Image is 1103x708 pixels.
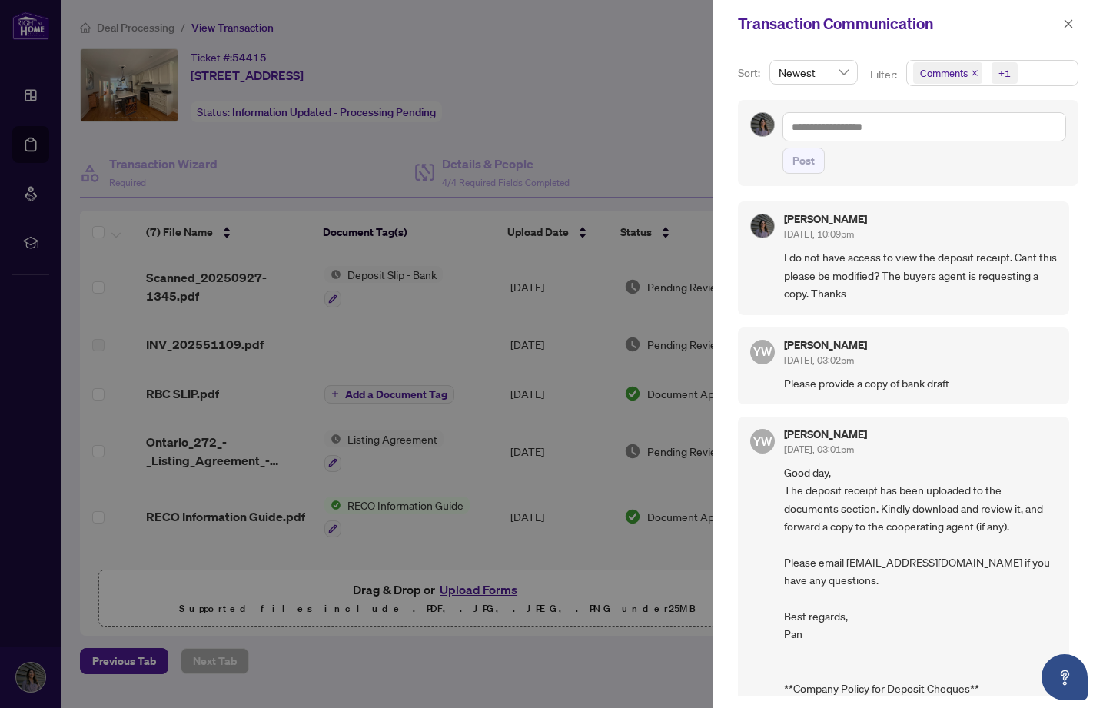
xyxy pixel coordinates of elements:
div: +1 [998,65,1011,81]
span: I do not have access to view the deposit receipt. Cant this please be modified? The buyers agent ... [784,248,1057,302]
span: Comments [920,65,968,81]
h5: [PERSON_NAME] [784,340,867,351]
button: Post [782,148,825,174]
span: [DATE], 03:02pm [784,354,854,366]
span: YW [753,432,772,450]
span: YW [753,342,772,361]
h5: [PERSON_NAME] [784,429,867,440]
span: close [1063,18,1074,29]
p: Sort: [738,65,763,81]
button: Open asap [1042,654,1088,700]
p: Filter: [870,66,899,83]
span: Newest [779,61,849,84]
img: Profile Icon [751,113,774,136]
span: [DATE], 03:01pm [784,444,854,455]
div: Transaction Communication [738,12,1058,35]
img: Profile Icon [751,214,774,238]
span: close [971,69,978,77]
h5: [PERSON_NAME] [784,214,867,224]
span: Please provide a copy of bank draft [784,374,1057,392]
span: Comments [913,62,982,84]
span: [DATE], 10:09pm [784,228,854,240]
